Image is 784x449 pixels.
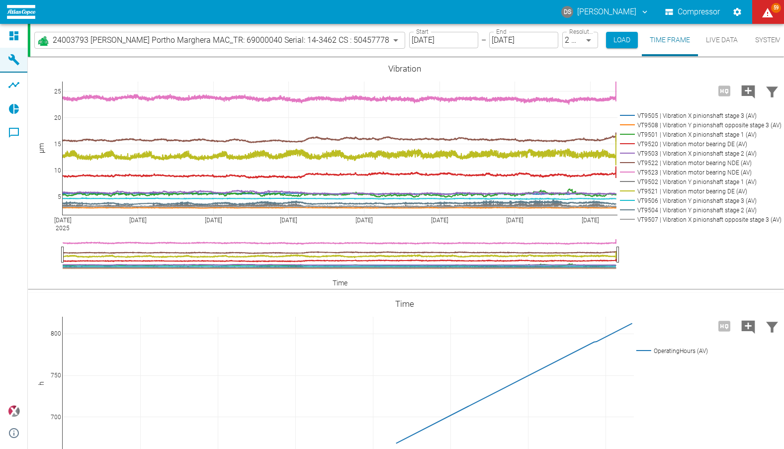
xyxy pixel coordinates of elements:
span: 24003793 [PERSON_NAME] Portho Marghera MAC_TR: 69000040 Serial: 14-3462 CS : 50457778 [53,34,389,46]
button: Settings [728,3,746,21]
button: daniel.schauer@atlascopco.com [560,3,651,21]
span: 59 [771,3,781,13]
button: Load [606,32,638,48]
button: Filter Chart Data [760,78,784,104]
span: High Resolution only available for periods of <3 days [712,321,736,330]
input: MM/DD/YYYY [489,32,558,48]
label: Start [416,27,429,36]
button: Add comment [736,313,760,339]
label: Resolution [569,27,593,36]
input: MM/DD/YYYY [409,32,478,48]
button: Live Data [698,24,746,56]
button: Add comment [736,78,760,104]
div: 2 Minutes [562,32,598,48]
button: Time Frame [642,24,698,56]
p: – [481,34,486,46]
label: End [496,27,506,36]
img: Xplore Logo [8,405,20,417]
a: 24003793 [PERSON_NAME] Portho Marghera MAC_TR: 69000040 Serial: 14-3462 CS : 50457778 [37,34,389,46]
span: High Resolution only available for periods of <3 days [712,86,736,95]
button: Compressor [663,3,722,21]
img: logo [7,5,35,18]
div: DS [561,6,573,18]
button: Filter Chart Data [760,313,784,339]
